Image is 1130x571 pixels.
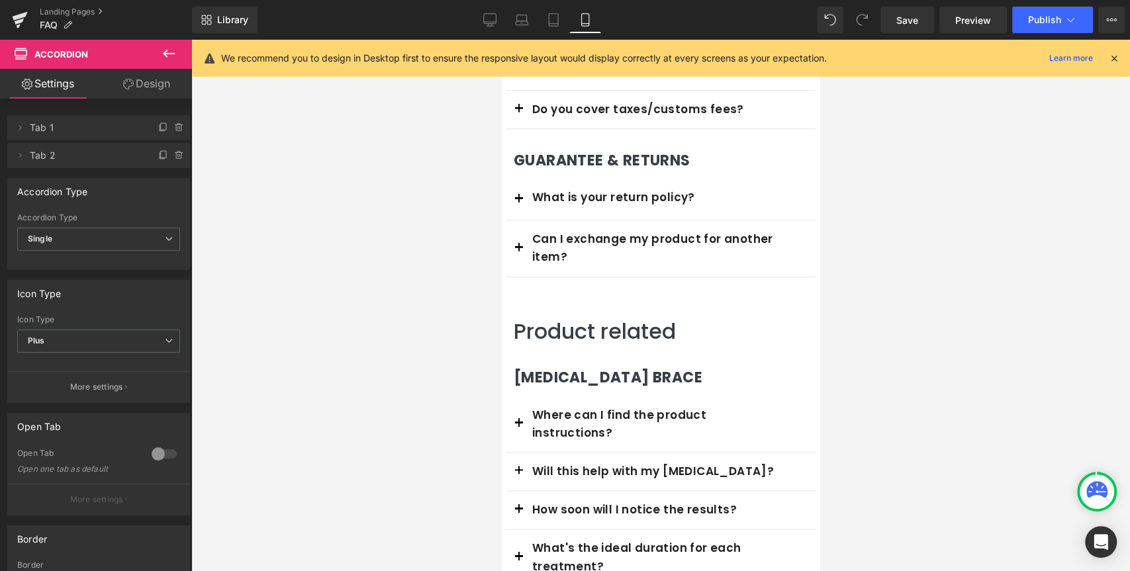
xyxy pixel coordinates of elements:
[12,277,316,307] h1: Product related
[217,14,248,26] span: Library
[70,381,123,393] p: More settings
[569,7,601,33] a: Mobile
[30,367,287,402] p: Where can I find the product instructions?
[474,7,506,33] a: Desktop
[40,7,192,17] a: Landing Pages
[1098,7,1125,33] button: More
[17,448,138,462] div: Open Tab
[17,213,180,222] div: Accordion Type
[1085,526,1117,558] div: Open Intercom Messenger
[30,461,287,479] p: How soon will I notice the results?
[30,19,287,36] p: How long does delivery take?
[17,414,61,432] div: Open Tab
[1028,15,1061,25] span: Publish
[849,7,875,33] button: Redo
[30,191,287,226] p: Can I exchange my product for another item?
[99,69,195,99] a: Design
[538,7,569,33] a: Tablet
[28,234,52,243] b: Single
[506,7,538,33] a: Laptop
[8,484,189,515] button: More settings
[8,371,189,402] button: More settings
[30,61,287,79] p: Do you cover taxes/customs fees?
[955,13,991,27] span: Preview
[192,7,258,33] a: New Library
[17,560,180,570] div: Border
[17,315,180,324] div: Icon Type
[34,49,88,60] span: Accordion
[17,526,47,545] div: Border
[30,143,141,168] span: Tab 2
[40,20,58,30] span: FAQ
[817,7,843,33] button: Undo
[1012,7,1093,33] button: Publish
[17,179,88,197] div: Accordion Type
[30,423,287,441] p: Will this help with my [MEDICAL_DATA]?
[70,494,123,505] p: More settings
[30,115,141,140] span: Tab 1
[17,281,62,299] div: Icon Type
[17,464,136,474] div: Open one tab as default
[12,326,316,349] p: [MEDICAL_DATA] BRACE
[28,335,45,345] b: Plus
[939,7,1007,33] a: Preview
[896,13,918,27] span: Save
[30,149,287,167] p: What is your return policy?
[12,109,316,132] p: GUARANTEE & RETURNS
[221,51,827,66] p: We recommend you to design in Desktop first to ensure the responsive layout would display correct...
[30,500,287,535] p: What's the ideal duration for each treatment?
[1044,50,1098,66] a: Learn more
